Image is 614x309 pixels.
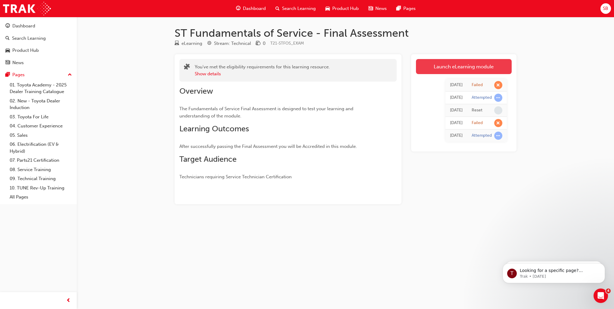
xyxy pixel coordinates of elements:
[175,41,179,46] span: learningResourceType_ELEARNING-icon
[179,124,249,133] span: Learning Outcomes
[271,2,321,15] a: search-iconSearch Learning
[494,251,614,293] iframe: Intercom notifications message
[494,94,502,102] span: learningRecordVerb_ATTEMPT-icon
[603,5,608,12] span: SB
[5,23,10,29] span: guage-icon
[325,5,330,12] span: car-icon
[7,121,74,131] a: 04. Customer Experience
[2,45,74,56] a: Product Hub
[7,192,74,202] a: All Pages
[7,96,74,112] a: 02. New - Toyota Dealer Induction
[12,71,25,78] div: Pages
[243,5,266,12] span: Dashboard
[236,5,240,12] span: guage-icon
[5,60,10,66] span: news-icon
[2,20,74,32] a: Dashboard
[472,133,492,139] div: Attempted
[282,5,316,12] span: Search Learning
[2,69,74,80] button: Pages
[7,131,74,140] a: 05. Sales
[416,59,512,74] a: Launch eLearning module
[2,19,74,69] button: DashboardSearch LearningProduct HubNews
[179,144,357,149] span: After successfully passing the Final Assessment you will be Accredited in this module.
[179,106,355,119] span: The Fundamentals of Service Final Assessment is designed to test your learning and understanding ...
[392,2,420,15] a: pages-iconPages
[5,72,10,78] span: pages-icon
[606,289,611,293] span: 4
[494,132,502,140] span: learningRecordVerb_ATTEMPT-icon
[214,40,251,47] div: Stream: Technical
[256,41,260,46] span: money-icon
[450,107,463,114] div: Mon Aug 25 2025 15:42:05 GMT+0930 (Australian Central Standard Time)
[7,165,74,174] a: 08. Service Training
[179,174,292,179] span: Technicians requiring Service Technician Certification
[207,40,251,47] div: Stream
[195,64,330,77] div: You've met the eligibility requirements for this learning resource.
[12,47,39,54] div: Product Hub
[195,70,221,77] button: Show details
[184,64,190,71] span: puzzle-icon
[7,80,74,96] a: 01. Toyota Academy - 2025 Dealer Training Catalogue
[450,94,463,101] div: Mon Aug 25 2025 15:42:06 GMT+0930 (Australian Central Standard Time)
[256,40,265,47] div: Price
[5,36,10,41] span: search-icon
[12,23,35,30] div: Dashboard
[594,289,608,303] iframe: Intercom live chat
[263,40,265,47] div: 0
[450,82,463,89] div: Mon Aug 25 2025 15:52:33 GMT+0930 (Australian Central Standard Time)
[179,154,237,164] span: Target Audience
[275,5,280,12] span: search-icon
[494,119,502,127] span: learningRecordVerb_FAIL-icon
[321,2,364,15] a: car-iconProduct Hub
[2,33,74,44] a: Search Learning
[7,112,74,122] a: 03. Toyota For Life
[472,108,482,113] div: Reset
[2,57,74,68] a: News
[12,35,46,42] div: Search Learning
[181,40,202,47] div: eLearning
[175,27,516,40] h1: ST Fundamentals of Service - Final Assessment
[364,2,392,15] a: news-iconNews
[7,156,74,165] a: 07. Parts21 Certification
[472,82,483,88] div: Failed
[450,132,463,139] div: Mon Aug 25 2025 15:25:43 GMT+0930 (Australian Central Standard Time)
[5,48,10,53] span: car-icon
[450,120,463,126] div: Mon Aug 25 2025 15:41:31 GMT+0930 (Australian Central Standard Time)
[7,174,74,183] a: 09. Technical Training
[494,106,502,114] span: learningRecordVerb_NONE-icon
[68,71,72,79] span: up-icon
[472,120,483,126] div: Failed
[12,59,24,66] div: News
[403,5,416,12] span: Pages
[600,3,611,14] button: SB
[396,5,401,12] span: pages-icon
[494,81,502,89] span: learningRecordVerb_FAIL-icon
[472,95,492,101] div: Attempted
[375,5,387,12] span: News
[368,5,373,12] span: news-icon
[175,40,202,47] div: Type
[231,2,271,15] a: guage-iconDashboard
[270,41,304,46] span: Learning resource code
[7,183,74,193] a: 10. TUNE Rev-Up Training
[7,140,74,156] a: 06. Electrification (EV & Hybrid)
[66,297,71,304] span: prev-icon
[179,86,213,96] span: Overview
[3,2,51,15] img: Trak
[207,41,212,46] span: target-icon
[332,5,359,12] span: Product Hub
